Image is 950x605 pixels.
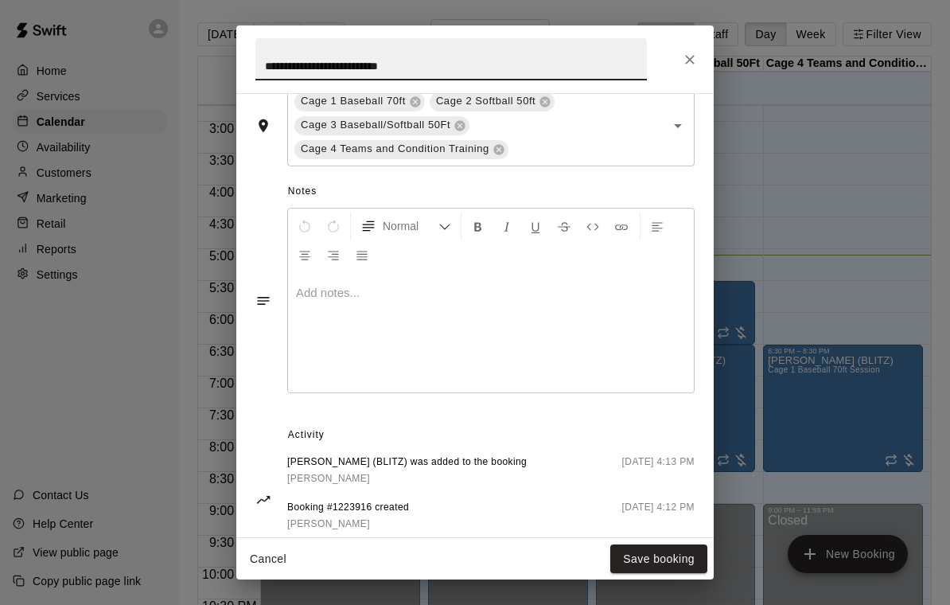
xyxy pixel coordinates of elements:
[287,455,527,470] span: [PERSON_NAME] (BLITZ) was added to the booking
[294,93,412,109] span: Cage 1 Baseball 70ft
[608,212,635,240] button: Insert Link
[243,544,294,574] button: Cancel
[610,544,707,574] button: Save booking
[287,473,370,484] span: [PERSON_NAME]
[255,492,271,508] svg: Activity
[430,92,555,111] div: Cage 2 Softball 50ft
[493,212,520,240] button: Format Italics
[287,500,409,516] span: Booking #1223916 created
[255,118,271,134] svg: Rooms
[383,218,438,234] span: Normal
[287,518,370,529] span: [PERSON_NAME]
[294,140,508,159] div: Cage 4 Teams and Condition Training
[288,423,695,448] span: Activity
[465,212,492,240] button: Format Bold
[522,212,549,240] button: Format Underline
[320,212,347,240] button: Redo
[354,212,457,240] button: Formatting Options
[644,212,671,240] button: Left Align
[294,141,496,157] span: Cage 4 Teams and Condition Training
[294,116,469,135] div: Cage 3 Baseball/Softball 50Ft
[294,92,425,111] div: Cage 1 Baseball 70ft
[622,455,695,487] span: [DATE] 4:13 PM
[622,500,695,533] span: [DATE] 4:12 PM
[291,240,318,269] button: Center Align
[294,117,457,133] span: Cage 3 Baseball/Softball 50Ft
[579,212,606,240] button: Insert Code
[320,240,347,269] button: Right Align
[287,470,527,487] a: [PERSON_NAME]
[255,293,271,309] svg: Notes
[287,516,409,533] a: [PERSON_NAME]
[667,115,689,137] button: Open
[430,93,542,109] span: Cage 2 Softball 50ft
[348,240,376,269] button: Justify Align
[291,212,318,240] button: Undo
[551,212,578,240] button: Format Strikethrough
[676,45,704,74] button: Close
[288,179,695,205] span: Notes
